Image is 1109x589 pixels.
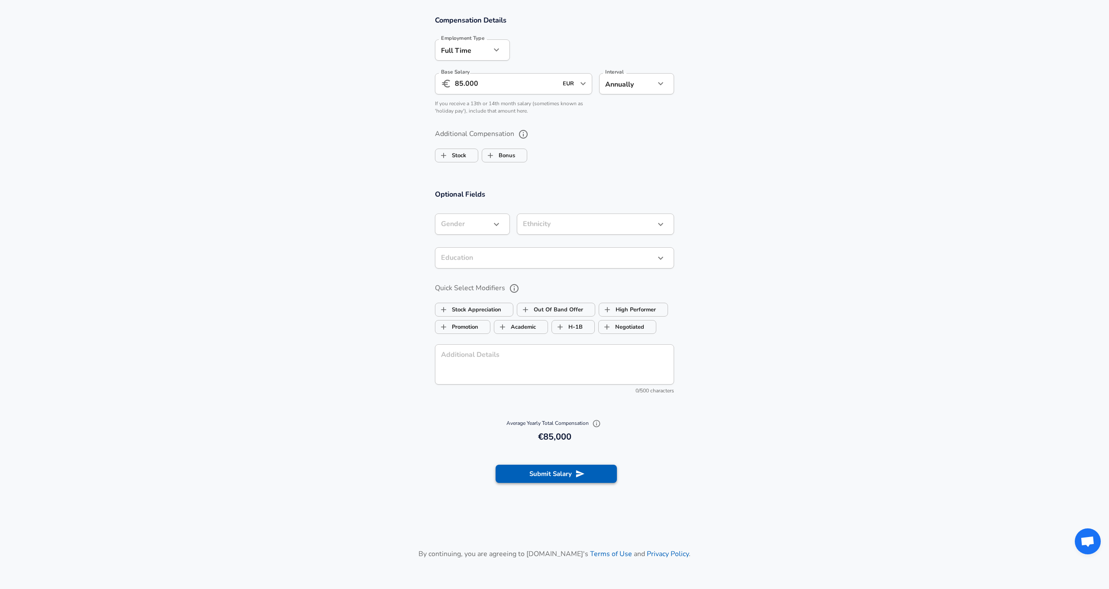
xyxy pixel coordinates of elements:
[441,69,470,74] label: Base Salary
[482,149,527,162] button: BonusBonus
[435,319,452,335] span: Promotion
[435,147,466,164] label: Stock
[435,320,490,334] button: PromotionPromotion
[516,127,531,142] button: help
[435,15,674,25] h3: Compensation Details
[435,319,478,335] label: Promotion
[1075,528,1101,554] div: Open chat
[599,301,656,318] label: High Performer
[552,319,568,335] span: H-1B
[552,319,583,335] label: H-1B
[438,430,671,444] h6: €85,000
[435,387,674,395] div: 0/500 characters
[435,189,674,199] h3: Optional Fields
[560,77,577,91] input: USD
[435,301,501,318] label: Stock Appreciation
[435,100,592,115] p: If you receive a 13th or 14th month salary (sometimes known as 'holiday pay'), include that amoun...
[598,320,656,334] button: NegotiatedNegotiated
[517,301,583,318] label: Out Of Band Offer
[435,147,452,164] span: Stock
[435,39,491,61] div: Full Time
[482,147,515,164] label: Bonus
[599,73,655,94] div: Annually
[577,78,589,90] button: Open
[435,281,674,296] label: Quick Select Modifiers
[599,303,668,317] button: High PerformerHigh Performer
[494,319,536,335] label: Academic
[647,549,689,559] a: Privacy Policy
[435,149,478,162] button: StockStock
[590,417,603,430] button: Explain Total Compensation
[605,69,624,74] label: Interval
[455,73,558,94] input: 100,000
[507,281,522,296] button: help
[517,301,534,318] span: Out Of Band Offer
[441,36,485,41] label: Employment Type
[494,320,548,334] button: AcademicAcademic
[506,420,603,427] span: Average Yearly Total Compensation
[435,301,452,318] span: Stock Appreciation
[482,147,499,164] span: Bonus
[435,127,674,142] label: Additional Compensation
[517,303,595,317] button: Out Of Band OfferOut Of Band Offer
[599,319,615,335] span: Negotiated
[590,549,632,559] a: Terms of Use
[599,319,644,335] label: Negotiated
[494,319,511,335] span: Academic
[551,320,595,334] button: H-1BH-1B
[599,301,616,318] span: High Performer
[435,303,513,317] button: Stock AppreciationStock Appreciation
[496,465,617,483] button: Submit Salary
